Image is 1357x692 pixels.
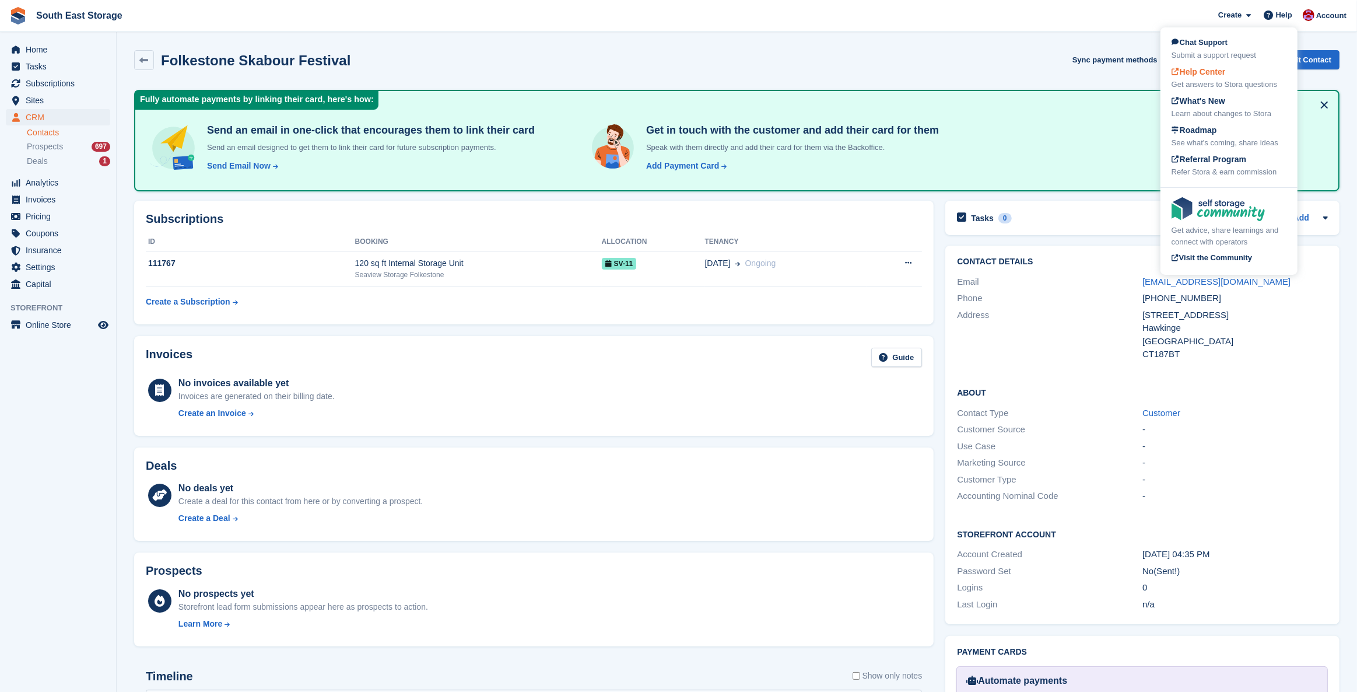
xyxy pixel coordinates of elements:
[602,233,705,251] th: Allocation
[853,670,923,682] label: Show only notes
[146,212,922,226] h2: Subscriptions
[1142,408,1180,418] a: Customer
[1142,598,1328,611] div: n/a
[1172,155,1246,164] span: Referral Program
[96,318,110,332] a: Preview store
[6,92,110,109] a: menu
[957,440,1142,453] div: Use Case
[6,41,110,58] a: menu
[26,259,96,275] span: Settings
[146,233,355,251] th: ID
[6,259,110,275] a: menu
[6,191,110,208] a: menu
[26,58,96,75] span: Tasks
[957,386,1328,398] h2: About
[1142,440,1328,453] div: -
[207,160,271,172] div: Send Email Now
[99,156,110,166] div: 1
[971,213,994,223] h2: Tasks
[26,208,96,225] span: Pricing
[27,127,110,138] a: Contacts
[31,6,127,25] a: South East Storage
[1142,548,1328,561] div: [DATE] 04:35 PM
[957,473,1142,487] div: Customer Type
[1142,335,1328,348] div: [GEOGRAPHIC_DATA]
[871,348,923,367] a: Guide
[957,309,1142,361] div: Address
[1142,309,1328,322] div: [STREET_ADDRESS]
[853,670,860,682] input: Show only notes
[957,456,1142,470] div: Marketing Source
[6,317,110,333] a: menu
[1142,581,1328,595] div: 0
[6,208,110,225] a: menu
[1072,50,1158,69] button: Sync payment methods
[705,233,867,251] th: Tenancy
[1172,153,1286,178] a: Referral Program Refer Stora & earn commission
[27,141,110,153] a: Prospects 697
[202,142,535,153] p: Send an email designed to get them to link their card for future subscription payments.
[178,376,335,390] div: No invoices available yet
[146,291,238,313] a: Create a Subscription
[146,670,193,683] h2: Timeline
[178,618,222,630] div: Learn More
[705,257,731,270] span: [DATE]
[957,275,1142,289] div: Email
[957,581,1142,595] div: Logins
[641,142,939,153] p: Speak with them directly and add their card for them via the Backoffice.
[26,75,96,92] span: Subscriptions
[92,142,110,152] div: 697
[1153,566,1180,576] span: (Sent!)
[1172,125,1217,135] span: Roadmap
[1172,67,1226,76] span: Help Center
[146,564,202,578] h2: Prospects
[745,258,776,268] span: Ongoing
[6,174,110,191] a: menu
[641,160,728,172] a: Add Payment Card
[26,174,96,191] span: Analytics
[135,91,378,110] div: Fully automate payments by linking their card, here's how:
[149,124,198,172] img: send-email-b5881ef4c8f827a638e46e229e590028c7e36e3a6c99d2365469aff88783de13.svg
[1142,321,1328,335] div: Hawkinge
[957,292,1142,305] div: Phone
[1142,348,1328,361] div: CT187BT
[646,160,719,172] div: Add Payment Card
[1172,124,1286,149] a: Roadmap See what's coming, share ideas
[178,587,428,601] div: No prospects yet
[27,155,110,167] a: Deals 1
[178,481,423,495] div: No deals yet
[1172,79,1286,90] div: Get answers to Stora questions
[202,124,535,137] h4: Send an email in one-click that encourages them to link their card
[1278,50,1340,69] a: Edit Contact
[1172,197,1286,265] a: Get advice, share learnings and connect with operators Visit the Community
[178,512,423,525] a: Create a Deal
[26,276,96,292] span: Capital
[6,75,110,92] a: menu
[161,53,350,68] h2: Folkestone Skabour Festival
[178,407,335,420] a: Create an Invoice
[957,648,1328,657] h2: Payment cards
[1172,137,1286,149] div: See what's coming, share ideas
[26,191,96,208] span: Invoices
[1142,423,1328,436] div: -
[355,233,602,251] th: Booking
[1142,456,1328,470] div: -
[6,58,110,75] a: menu
[589,124,637,172] img: get-in-touch-e3e95b6451f4e49772a6039d3abdde126589d6f45a760754adfa51be33bf0f70.svg
[1172,66,1286,90] a: Help Center Get answers to Stora questions
[10,302,116,314] span: Storefront
[1142,292,1328,305] div: [PHONE_NUMBER]
[1142,565,1328,578] div: No
[1142,490,1328,503] div: -
[966,674,1318,688] div: Automate payments
[6,225,110,242] a: menu
[1172,225,1286,247] div: Get advice, share learnings and connect with operators
[602,258,637,270] span: SV-11
[178,618,428,630] a: Learn More
[1172,197,1265,221] img: community-logo-e120dcb29bea30313fccf008a00513ea5fe9ad107b9d62852cae38739ed8438e.svg
[957,257,1328,267] h2: Contact Details
[26,41,96,58] span: Home
[1218,9,1242,21] span: Create
[1276,9,1292,21] span: Help
[9,7,27,25] img: stora-icon-8386f47178a22dfd0bd8f6a31ec36ba5ce8667c1dd55bd0f319d3a0aa187defe.svg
